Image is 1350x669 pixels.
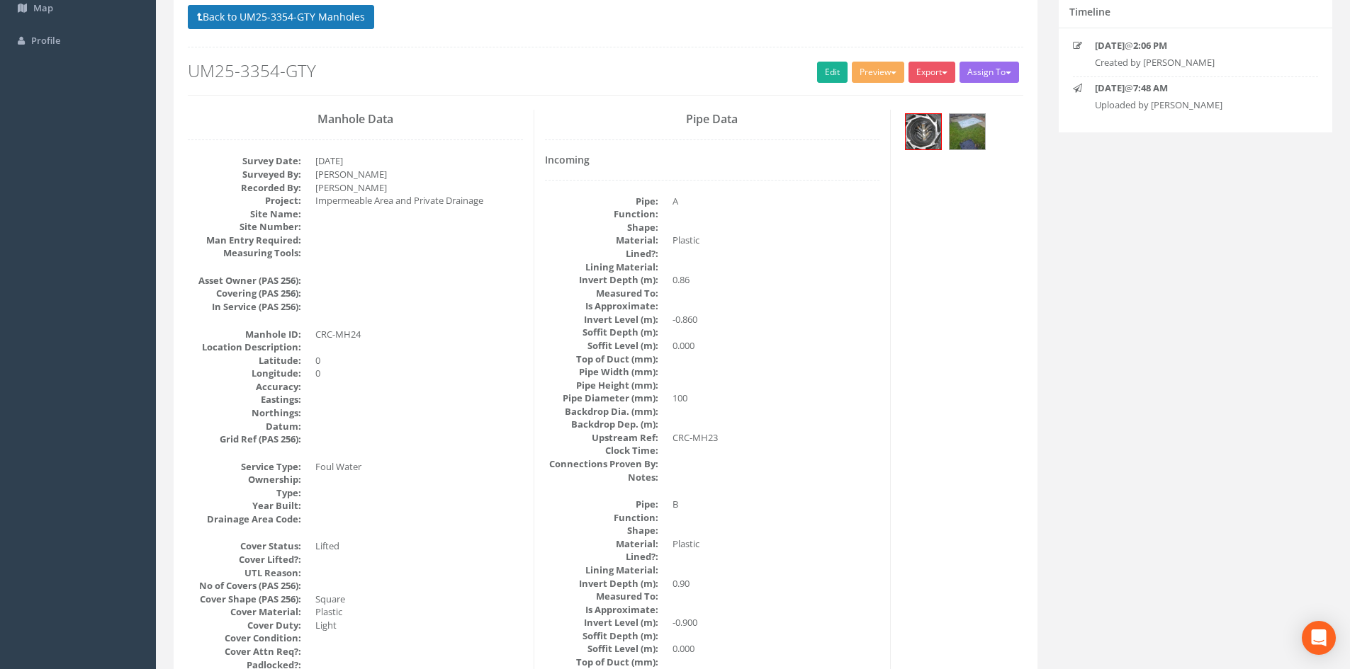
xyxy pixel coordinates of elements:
dt: Lining Material: [545,564,658,577]
dt: Site Number: [188,220,301,234]
span: Map [33,1,53,14]
dt: Invert Level (m): [545,616,658,629]
dt: UTL Reason: [188,566,301,580]
dt: Ownership: [188,473,301,486]
strong: [DATE] [1095,81,1125,94]
dt: Eastings: [188,393,301,406]
dt: Clock Time: [545,444,658,457]
dd: [PERSON_NAME] [315,181,523,195]
dt: Longitude: [188,367,301,380]
dt: Connections Proven By: [545,457,658,471]
dt: Pipe Width (mm): [545,365,658,379]
dd: 0.000 [673,339,880,353]
dt: No of Covers (PAS 256): [188,579,301,593]
dt: Notes: [545,471,658,484]
dt: Measuring Tools: [188,246,301,260]
dd: -0.900 [673,616,880,629]
dd: Foul Water [315,460,523,474]
dt: Measured To: [545,590,658,603]
dd: Plastic [673,537,880,551]
dt: Soffit Depth (m): [545,629,658,643]
dt: Cover Attn Req?: [188,645,301,658]
img: 27cb0c7b-a723-b1ac-1031-423bc20c6199_878039dd-35d3-64f5-3f0a-5178794f3c39_thumb.jpg [906,114,941,149]
dt: Cover Duty: [188,619,301,632]
h2: UM25-3354-GTY [188,62,1023,80]
dt: Surveyed By: [188,168,301,181]
strong: [DATE] [1095,39,1125,52]
dd: Plastic [673,234,880,247]
dd: CRC-MH23 [673,431,880,445]
h3: Pipe Data [545,113,880,126]
h3: Manhole Data [188,113,523,126]
button: Export [909,62,955,83]
dt: Lining Material: [545,261,658,274]
dt: Cover Shape (PAS 256): [188,593,301,606]
dd: Impermeable Area and Private Drainage [315,194,523,207]
img: 27cb0c7b-a723-b1ac-1031-423bc20c6199_0ccc9c39-7018-1115-5228-53a214d22702_thumb.jpg [950,114,985,149]
dt: Function: [545,207,658,221]
dt: Grid Ref (PAS 256): [188,433,301,446]
dt: Pipe: [545,195,658,208]
dt: Backdrop Dep. (m): [545,418,658,431]
dt: Pipe: [545,498,658,511]
button: Preview [852,62,904,83]
dt: Project: [188,194,301,207]
dt: Shape: [545,524,658,537]
dt: Cover Material: [188,605,301,619]
dt: Type: [188,486,301,500]
dt: Cover Status: [188,539,301,553]
dt: Measured To: [545,287,658,300]
dt: Man Entry Required: [188,234,301,247]
dt: Pipe Diameter (mm): [545,391,658,405]
dt: Location Description: [188,341,301,354]
dt: Invert Depth (m): [545,273,658,287]
dt: Latitude: [188,354,301,367]
h4: Incoming [545,154,880,165]
dt: Material: [545,234,658,247]
dt: Backdrop Dia. (mm): [545,405,658,418]
dt: Survey Date: [188,154,301,168]
dt: Accuracy: [188,380,301,394]
dt: Drainage Area Code: [188,513,301,526]
p: @ [1095,39,1296,52]
dt: Invert Level (m): [545,313,658,326]
dd: [PERSON_NAME] [315,168,523,181]
dd: 0 [315,367,523,380]
p: Created by [PERSON_NAME] [1095,56,1296,69]
dd: CRC-MH24 [315,328,523,341]
dt: In Service (PAS 256): [188,300,301,314]
dt: Recorded By: [188,181,301,195]
p: Uploaded by [PERSON_NAME] [1095,98,1296,112]
h5: Timeline [1069,6,1110,17]
dd: 0.000 [673,642,880,656]
span: Profile [31,34,60,47]
a: Edit [817,62,848,83]
dd: -0.860 [673,313,880,326]
strong: 7:48 AM [1133,81,1168,94]
dt: Soffit Level (m): [545,339,658,353]
dd: B [673,498,880,511]
dd: [DATE] [315,154,523,168]
dd: 100 [673,391,880,405]
dt: Soffit Depth (m): [545,326,658,339]
dd: Light [315,619,523,632]
dd: A [673,195,880,208]
dt: Material: [545,537,658,551]
dd: 0.90 [673,577,880,590]
dt: Covering (PAS 256): [188,287,301,300]
button: Assign To [960,62,1019,83]
dt: Top of Duct (mm): [545,656,658,669]
dt: Is Approximate: [545,299,658,313]
dd: 0 [315,354,523,367]
dd: Lifted [315,539,523,553]
dt: Lined?: [545,247,658,261]
button: Back to UM25-3354-GTY Manholes [188,5,374,29]
dd: Plastic [315,605,523,619]
dt: Top of Duct (mm): [545,353,658,366]
strong: 2:06 PM [1133,39,1167,52]
dt: Upstream Ref: [545,431,658,445]
dt: Cover Condition: [188,631,301,645]
dt: Service Type: [188,460,301,474]
dt: Northings: [188,406,301,420]
dt: Manhole ID: [188,328,301,341]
